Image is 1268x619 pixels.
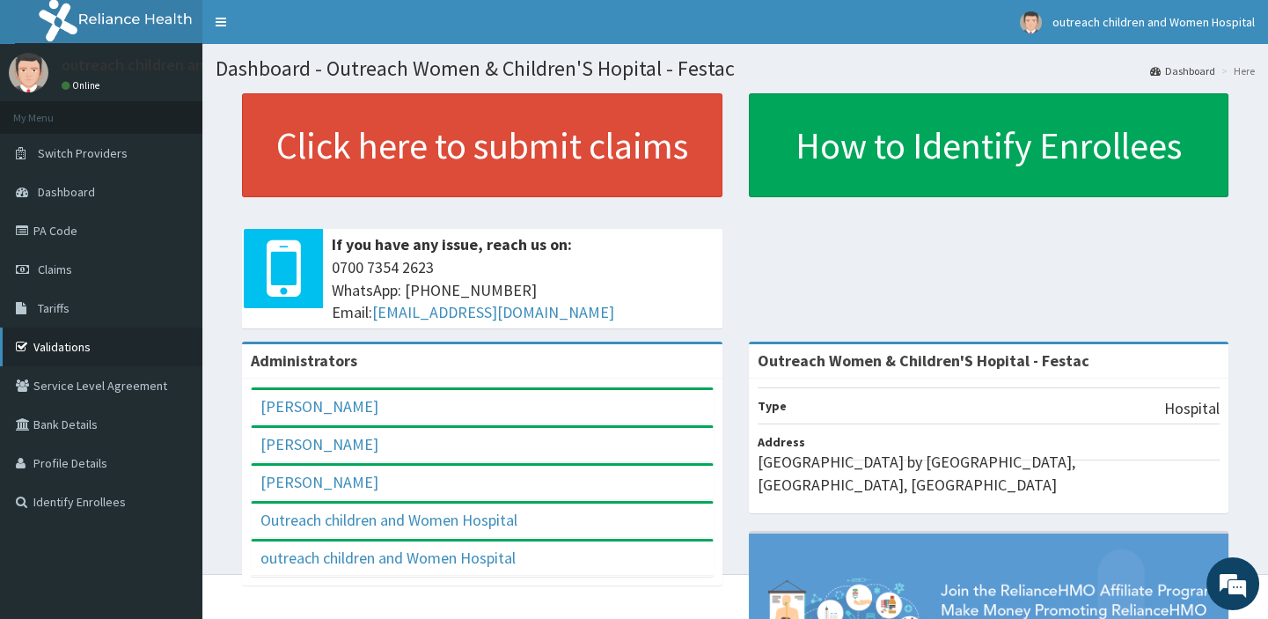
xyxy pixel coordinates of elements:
img: User Image [1020,11,1042,33]
img: User Image [9,53,48,92]
p: [GEOGRAPHIC_DATA] by [GEOGRAPHIC_DATA], [GEOGRAPHIC_DATA], [GEOGRAPHIC_DATA] [758,451,1220,496]
strong: Outreach Women & Children'S Hopital - Festac [758,350,1089,371]
a: Click here to submit claims [242,93,722,197]
span: 0700 7354 2623 WhatsApp: [PHONE_NUMBER] Email: [332,256,714,324]
b: Address [758,434,805,450]
a: [PERSON_NAME] [260,434,378,454]
span: Tariffs [38,300,70,316]
a: [EMAIL_ADDRESS][DOMAIN_NAME] [372,302,614,322]
span: Dashboard [38,184,95,200]
p: Hospital [1164,397,1220,420]
a: How to Identify Enrollees [749,93,1229,197]
span: Claims [38,262,72,277]
a: [PERSON_NAME] [260,396,378,416]
a: Outreach children and Women Hospital [260,510,517,530]
a: outreach children and Women Hospital [260,548,516,568]
h1: Dashboard - Outreach Women & Children'S Hopital - Festac [216,57,1255,80]
li: Here [1217,63,1255,78]
a: [PERSON_NAME] [260,472,378,492]
b: Type [758,398,787,414]
b: Administrators [251,350,357,371]
span: outreach children and Women Hospital [1052,14,1255,30]
span: Switch Providers [38,145,128,161]
p: outreach children and Women Hospital [62,57,329,73]
a: Online [62,79,104,92]
b: If you have any issue, reach us on: [332,234,572,254]
a: Dashboard [1150,63,1215,78]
